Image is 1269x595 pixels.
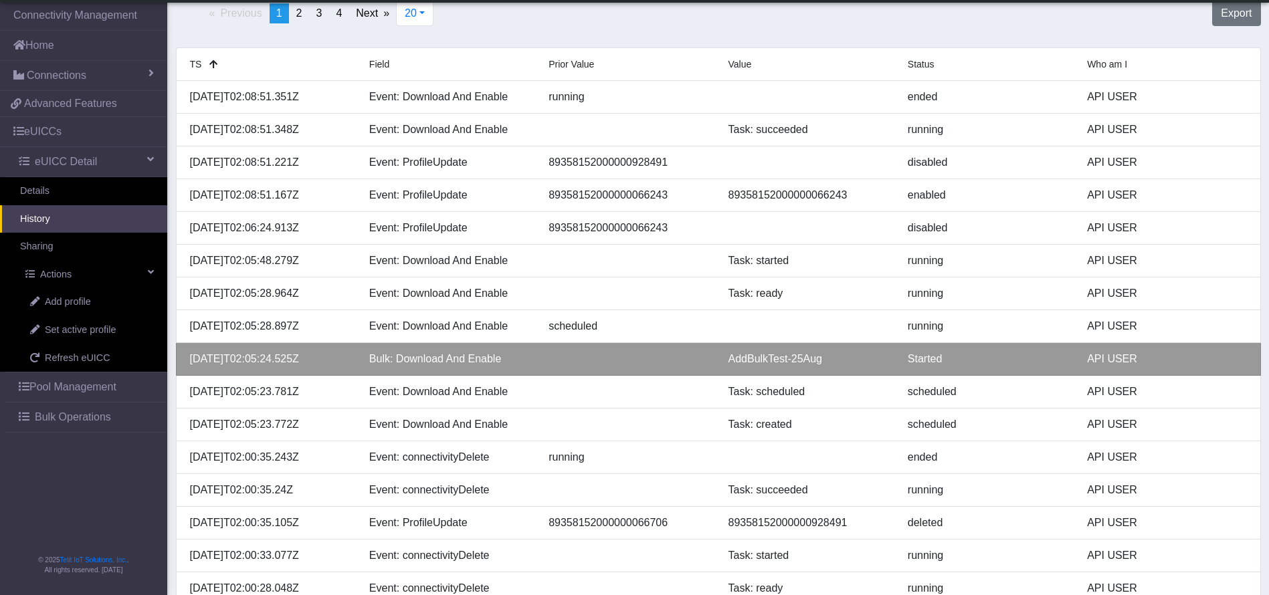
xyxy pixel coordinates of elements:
[180,220,359,236] div: [DATE]T02:06:24.913Z
[718,351,897,367] div: AddBulkTest-25Aug
[549,59,594,70] span: Prior Value
[898,384,1077,400] div: scheduled
[45,351,110,366] span: Refresh eUICC
[359,351,539,367] div: Bulk: Download And Enable
[180,482,359,498] div: [DATE]T02:00:35.24Z
[359,220,539,236] div: Event: ProfileUpdate
[35,154,97,170] span: eUICC Detail
[180,154,359,170] div: [DATE]T02:08:51.221Z
[359,318,539,334] div: Event: Download And Enable
[405,7,417,19] span: 20
[220,7,262,19] span: Previous
[180,351,359,367] div: [DATE]T02:05:24.525Z
[898,253,1077,269] div: running
[718,384,897,400] div: Task: scheduled
[1212,1,1260,26] button: Export
[539,220,718,236] div: 89358152000000066243
[5,261,167,289] a: Actions
[5,147,167,176] a: eUICC Detail
[1077,449,1256,465] div: API USER
[1077,482,1256,498] div: API USER
[1077,187,1256,203] div: API USER
[728,59,751,70] span: Value
[718,187,897,203] div: 89358152000000066243
[1077,548,1256,564] div: API USER
[349,3,396,23] a: Next page
[898,416,1077,433] div: scheduled
[898,220,1077,236] div: disabled
[190,59,202,70] span: TS
[359,416,539,433] div: Event: Download And Enable
[40,267,72,282] span: Actions
[396,1,433,26] button: 20
[45,295,91,310] span: Add profile
[539,154,718,170] div: 89358152000000928491
[898,154,1077,170] div: disabled
[908,59,935,70] span: Status
[276,7,282,19] span: 1
[898,285,1077,302] div: running
[1077,285,1256,302] div: API USER
[336,7,342,19] span: 4
[539,318,718,334] div: scheduled
[27,68,86,84] span: Connections
[718,416,897,433] div: Task: created
[359,515,539,531] div: Event: ProfileUpdate
[316,7,322,19] span: 3
[1077,515,1256,531] div: API USER
[539,449,718,465] div: running
[180,89,359,105] div: [DATE]T02:08:51.351Z
[359,548,539,564] div: Event: connectivityDelete
[180,515,359,531] div: [DATE]T02:00:35.105Z
[1077,154,1256,170] div: API USER
[359,482,539,498] div: Event: connectivityDelete
[1087,59,1127,70] span: Who am I
[1077,122,1256,138] div: API USER
[180,318,359,334] div: [DATE]T02:05:28.897Z
[180,384,359,400] div: [DATE]T02:05:23.781Z
[539,187,718,203] div: 89358152000000066243
[898,89,1077,105] div: ended
[1077,384,1256,400] div: API USER
[180,187,359,203] div: [DATE]T02:08:51.167Z
[180,285,359,302] div: [DATE]T02:05:28.964Z
[5,372,167,402] a: Pool Management
[180,449,359,465] div: [DATE]T02:00:35.243Z
[296,7,302,19] span: 2
[180,548,359,564] div: [DATE]T02:00:33.077Z
[359,122,539,138] div: Event: Download And Enable
[898,515,1077,531] div: deleted
[1077,416,1256,433] div: API USER
[898,449,1077,465] div: ended
[35,409,111,425] span: Bulk Operations
[1077,253,1256,269] div: API USER
[45,323,116,338] span: Set active profile
[898,122,1077,138] div: running
[898,351,1077,367] div: Started
[359,285,539,302] div: Event: Download And Enable
[10,288,167,316] a: Add profile
[718,285,897,302] div: Task: ready
[369,59,389,70] span: Field
[1077,220,1256,236] div: API USER
[359,89,539,105] div: Event: Download And Enable
[5,402,167,432] a: Bulk Operations
[1077,89,1256,105] div: API USER
[898,482,1077,498] div: running
[718,548,897,564] div: Task: started
[180,253,359,269] div: [DATE]T02:05:48.279Z
[718,253,897,269] div: Task: started
[359,253,539,269] div: Event: Download And Enable
[1077,318,1256,334] div: API USER
[539,515,718,531] div: 89358152000000066706
[10,316,167,344] a: Set active profile
[24,96,117,112] span: Advanced Features
[176,3,397,23] ul: Pagination
[10,344,167,372] a: Refresh eUICC
[898,318,1077,334] div: running
[718,515,897,531] div: 89358152000000928491
[718,122,897,138] div: Task: succeeded
[180,416,359,433] div: [DATE]T02:05:23.772Z
[898,548,1077,564] div: running
[718,482,897,498] div: Task: succeeded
